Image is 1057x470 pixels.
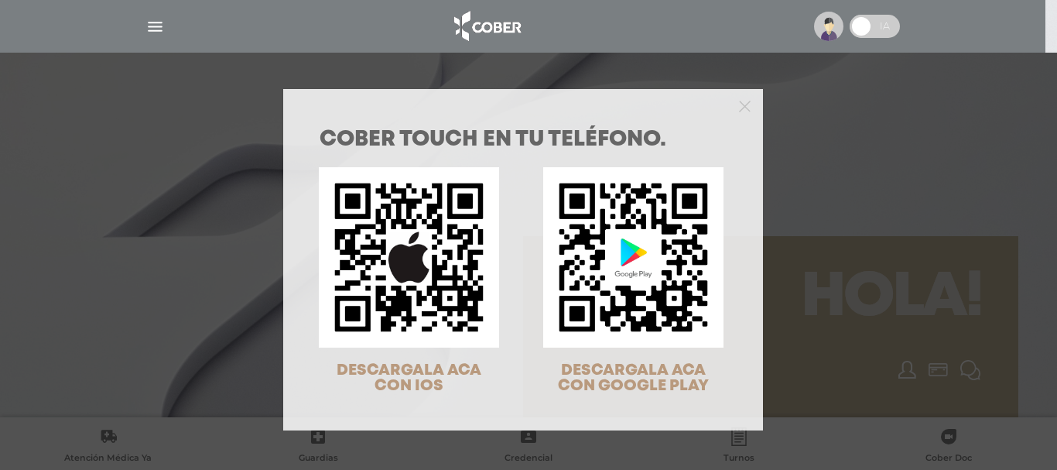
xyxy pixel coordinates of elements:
button: Close [739,98,751,112]
h1: COBER TOUCH en tu teléfono. [320,129,727,151]
img: qr-code [319,167,499,348]
span: DESCARGALA ACA CON GOOGLE PLAY [558,363,709,393]
img: qr-code [543,167,723,348]
span: DESCARGALA ACA CON IOS [337,363,481,393]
